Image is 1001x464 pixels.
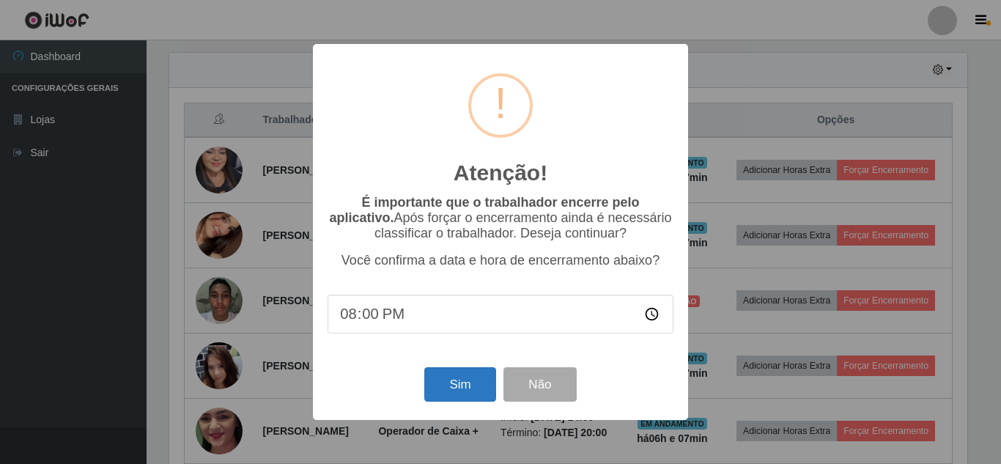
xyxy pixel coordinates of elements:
[503,367,576,402] button: Não
[328,195,673,241] p: Após forçar o encerramento ainda é necessário classificar o trabalhador. Deseja continuar?
[328,253,673,268] p: Você confirma a data e hora de encerramento abaixo?
[454,160,547,186] h2: Atenção!
[424,367,495,402] button: Sim
[329,195,639,225] b: É importante que o trabalhador encerre pelo aplicativo.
